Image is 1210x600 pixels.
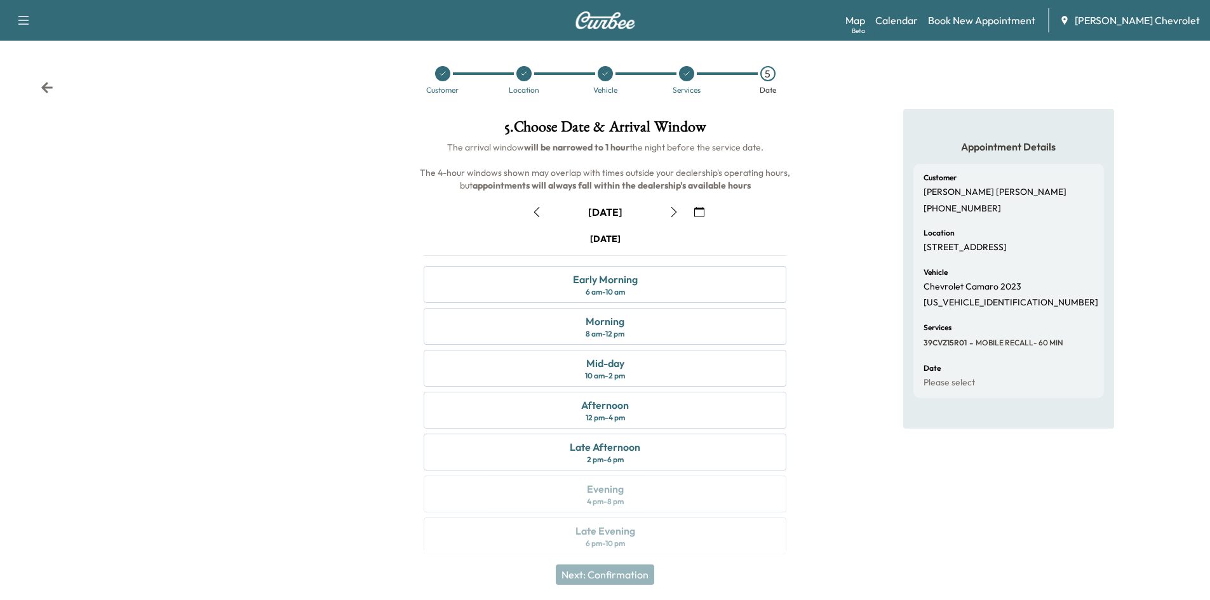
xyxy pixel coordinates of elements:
div: Date [760,86,776,94]
span: - [967,337,973,349]
a: Book New Appointment [928,13,1035,28]
div: Beta [852,26,865,36]
div: Vehicle [593,86,617,94]
div: Mid-day [586,356,624,371]
span: [PERSON_NAME] Chevrolet [1075,13,1200,28]
div: Late Afternoon [570,439,640,455]
div: Location [509,86,539,94]
p: Please select [924,377,975,389]
p: [PERSON_NAME] [PERSON_NAME] [924,187,1066,198]
div: 8 am - 12 pm [586,329,624,339]
p: Chevrolet Camaro 2023 [924,281,1021,293]
p: [US_VEHICLE_IDENTIFICATION_NUMBER] [924,297,1098,309]
h6: Vehicle [924,269,948,276]
p: [STREET_ADDRESS] [924,242,1007,253]
h6: Services [924,324,951,331]
div: Customer [426,86,459,94]
div: Services [673,86,701,94]
b: appointments will always fall within the dealership's available hours [473,180,751,191]
h5: Appointment Details [913,140,1104,154]
a: Calendar [875,13,918,28]
p: [PHONE_NUMBER] [924,203,1001,215]
b: will be narrowed to 1 hour [524,142,629,153]
div: [DATE] [588,205,622,219]
div: Back [41,81,53,94]
h6: Date [924,364,941,372]
h1: 5 . Choose Date & Arrival Window [413,119,797,141]
div: 12 pm - 4 pm [586,413,625,423]
span: MOBILE RECALL- 60 MIN [973,338,1063,348]
div: 10 am - 2 pm [585,371,625,381]
div: Afternoon [581,397,629,413]
div: 2 pm - 6 pm [587,455,624,465]
a: MapBeta [845,13,865,28]
h6: Customer [924,174,957,182]
img: Curbee Logo [575,11,636,29]
div: 5 [760,66,776,81]
div: 6 am - 10 am [586,287,625,297]
h6: Location [924,229,955,237]
div: [DATE] [590,232,621,245]
div: Morning [586,314,624,329]
div: Early Morning [573,272,638,287]
span: 39CVZ15R01 [924,338,967,348]
span: The arrival window the night before the service date. The 4-hour windows shown may overlap with t... [420,142,792,191]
